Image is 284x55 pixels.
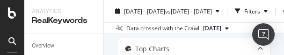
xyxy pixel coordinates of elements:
[124,7,165,15] span: [DATE] - [DATE]
[199,23,233,34] button: [DATE]
[32,41,97,51] a: Overview
[32,7,96,15] div: Analytics
[203,24,221,33] span: 2025 Aug. 30th
[111,4,223,19] button: [DATE] - [DATE]vs[DATE] - [DATE]
[165,7,212,15] span: vs [DATE] - [DATE]
[231,4,271,19] button: Filters
[32,15,96,26] div: RealKeywords
[252,23,275,46] div: Open Intercom Messenger
[135,44,169,54] div: Top Charts
[126,24,199,33] div: Data crossed with the Crawl
[32,41,54,51] div: Overview
[244,7,260,15] div: Filters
